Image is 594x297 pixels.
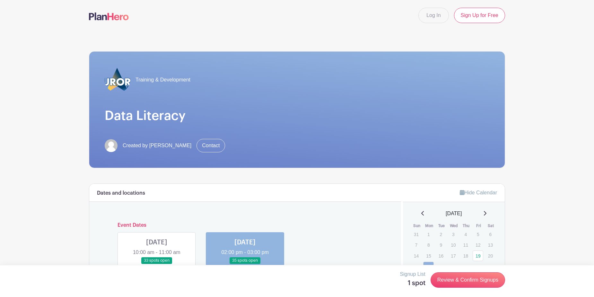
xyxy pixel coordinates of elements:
[431,272,505,288] a: Review & Confirm Signups
[197,139,225,152] a: Contact
[97,190,145,196] h6: Dates and locations
[400,279,425,287] h5: 1 spot
[112,222,378,228] h6: Event Dates
[485,262,496,272] p: 27
[473,250,483,261] a: 19
[448,262,459,272] p: 24
[423,229,434,239] p: 1
[400,270,425,278] p: Signup List
[448,251,459,261] p: 17
[411,223,423,229] th: Sun
[454,8,505,23] a: Sign Up for Free
[485,229,496,239] p: 6
[448,223,460,229] th: Wed
[473,229,483,239] p: 5
[485,251,496,261] p: 20
[105,139,118,152] img: default-ce2991bfa6775e67f084385cd625a349d9dcbb7a52a09fb2fda1e96e2d18dcdb.png
[435,223,448,229] th: Tue
[135,76,190,84] span: Training & Development
[473,240,483,250] p: 12
[105,108,489,123] h1: Data Literacy
[423,262,434,272] a: 22
[418,8,449,23] a: Log In
[436,262,446,272] p: 23
[423,251,434,261] p: 15
[460,262,471,272] p: 25
[105,67,130,93] img: 2023_COA_Horiz_Logo_PMS_BlueStroke%204.png
[446,210,462,217] span: [DATE]
[436,251,446,261] p: 16
[460,223,473,229] th: Thu
[485,223,497,229] th: Sat
[411,251,422,261] p: 14
[448,240,459,250] p: 10
[472,223,485,229] th: Fri
[411,240,422,250] p: 7
[411,229,422,239] p: 31
[485,240,496,250] p: 13
[473,262,483,272] p: 26
[460,240,471,250] p: 11
[423,223,435,229] th: Mon
[460,190,497,195] a: Hide Calendar
[448,229,459,239] p: 3
[460,229,471,239] p: 4
[460,251,471,261] p: 18
[411,262,422,272] p: 21
[123,142,191,149] span: Created by [PERSON_NAME]
[436,229,446,239] p: 2
[436,240,446,250] p: 9
[89,13,129,20] img: logo-507f7623f17ff9eddc593b1ce0a138ce2505c220e1c5a4e2b4648c50719b7d32.svg
[423,240,434,250] p: 8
